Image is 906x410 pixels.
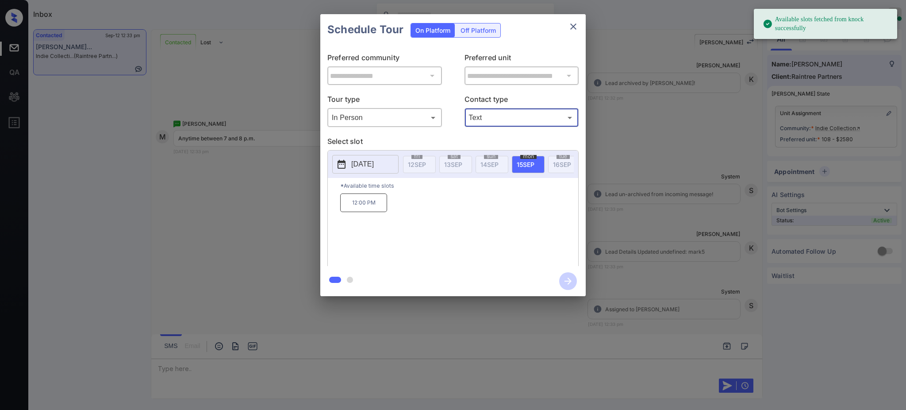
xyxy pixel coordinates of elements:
span: 15 SEP [517,161,534,168]
p: Select slot [327,136,579,150]
button: btn-next [554,270,582,293]
p: 12:00 PM [340,193,387,212]
span: mon [520,154,537,159]
div: Available slots fetched from knock successfully [763,12,890,36]
p: Preferred community [327,52,442,66]
h2: Schedule Tour [320,14,411,45]
p: *Available time slots [340,178,578,193]
div: Text [467,110,577,125]
p: Preferred unit [465,52,579,66]
p: Tour type [327,94,442,108]
button: [DATE] [332,155,399,174]
div: date-select [512,156,545,173]
div: On Platform [411,23,455,37]
p: [DATE] [351,159,374,170]
div: In Person [330,110,440,125]
div: Off Platform [456,23,500,37]
p: Contact type [465,94,579,108]
button: close [564,18,582,35]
